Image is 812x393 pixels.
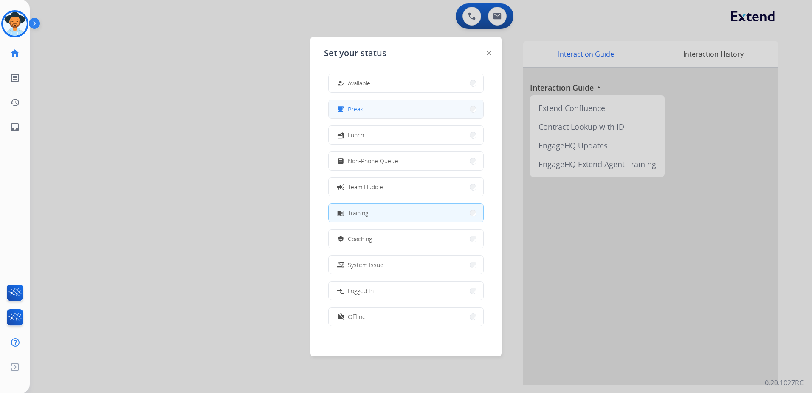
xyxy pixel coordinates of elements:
[348,286,374,295] span: Logged In
[329,230,483,248] button: Coaching
[329,74,483,92] button: Available
[337,313,344,320] mat-icon: work_off
[10,73,20,83] mat-icon: list_alt
[348,131,364,140] span: Lunch
[329,282,483,300] button: Logged In
[337,131,344,139] mat-icon: fastfood
[10,48,20,58] mat-icon: home
[348,105,363,114] span: Break
[329,100,483,118] button: Break
[336,182,345,191] mat-icon: campaign
[329,256,483,274] button: System Issue
[348,182,383,191] span: Team Huddle
[337,105,344,113] mat-icon: free_breakfast
[329,126,483,144] button: Lunch
[3,12,27,36] img: avatar
[348,208,368,217] span: Training
[336,286,345,295] mat-icon: login
[329,204,483,222] button: Training
[337,235,344,242] mat-icon: school
[329,178,483,196] button: Team Huddle
[329,308,483,326] button: Offline
[10,122,20,132] mat-icon: inbox
[337,209,344,216] mat-icon: menu_book
[324,47,386,59] span: Set your status
[348,312,366,321] span: Offline
[10,97,20,108] mat-icon: history
[348,79,370,88] span: Available
[348,260,383,269] span: System Issue
[329,152,483,170] button: Non-Phone Queue
[348,234,372,243] span: Coaching
[337,157,344,165] mat-icon: assignment
[337,261,344,268] mat-icon: phonelink_off
[765,378,804,388] p: 0.20.1027RC
[487,51,491,55] img: close-button
[348,157,398,165] span: Non-Phone Queue
[337,80,344,87] mat-icon: how_to_reg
